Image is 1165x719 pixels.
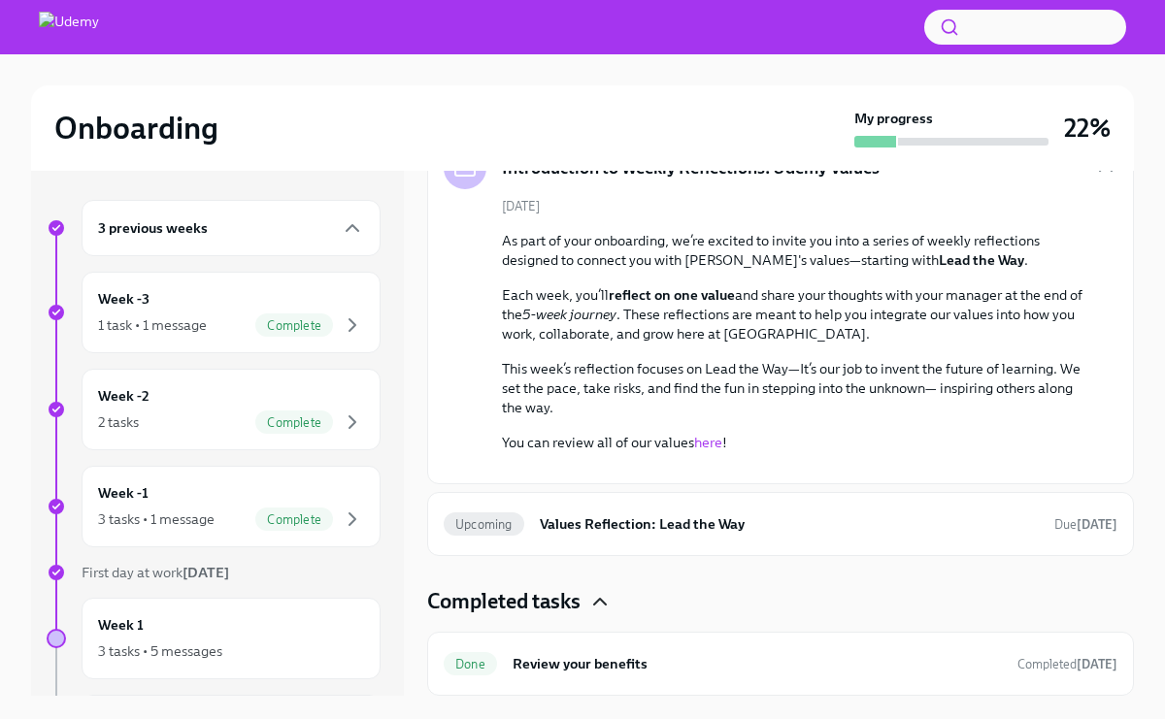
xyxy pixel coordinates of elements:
div: 2 tasks [98,412,139,432]
p: You can review all of our values ! [502,433,1086,452]
h6: Week -3 [98,288,150,310]
span: September 15th, 2025 10:00 [1054,515,1117,534]
div: 3 tasks • 1 message [98,509,215,529]
div: 3 previous weeks [82,200,381,256]
p: This week’s reflection focuses on Lead the Way—It’s our job to invent the future of learning. We ... [502,359,1086,417]
a: here [694,434,722,451]
strong: [DATE] [1077,657,1117,671]
img: Udemy [39,12,99,43]
span: Due [1054,517,1117,532]
h3: 22% [1064,111,1111,146]
a: Week -22 tasksComplete [47,369,381,450]
span: Upcoming [444,517,524,532]
h6: 3 previous weeks [98,217,208,239]
h6: Week 1 [98,614,144,636]
a: Week -13 tasks • 1 messageComplete [47,466,381,547]
p: Each week, you’ll and share your thoughts with your manager at the end of the . These reflections... [502,285,1086,343]
p: As part of your onboarding, we’re excited to invite you into a series of weekly reflections desig... [502,231,1086,270]
a: Week 13 tasks • 5 messages [47,598,381,679]
strong: reflect on one value [609,286,735,304]
strong: [DATE] [183,564,229,581]
a: First day at work[DATE] [47,563,381,582]
strong: Lead the Way [939,251,1024,269]
strong: My progress [854,109,933,128]
a: UpcomingValues Reflection: Lead the WayDue[DATE] [444,508,1117,539]
a: DoneReview your benefitsCompleted[DATE] [444,648,1117,679]
span: First day at work [82,564,229,581]
span: Complete [255,415,333,430]
span: [DATE] [502,197,540,215]
span: August 20th, 2025 13:48 [1017,655,1117,673]
em: 5-week journey [522,306,616,323]
div: 3 tasks • 5 messages [98,641,222,661]
h6: Review your benefits [513,653,1002,674]
h6: Week -2 [98,385,150,407]
h2: Onboarding [54,109,218,147]
h4: Completed tasks [427,587,581,616]
strong: [DATE] [1077,517,1117,532]
span: Done [444,657,497,671]
div: Completed tasks [427,587,1134,616]
span: Completed [1017,657,1117,671]
h6: Values Reflection: Lead the Way [540,513,1039,535]
h6: Week -1 [98,482,149,504]
a: Week -31 task • 1 messageComplete [47,272,381,353]
span: Complete [255,512,333,527]
span: Complete [255,318,333,333]
div: 1 task • 1 message [98,315,207,335]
